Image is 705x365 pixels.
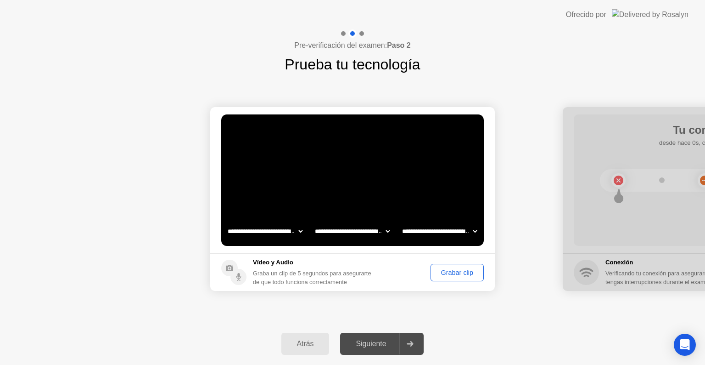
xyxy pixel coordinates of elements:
[284,340,327,348] div: Atrás
[434,269,481,276] div: Grabar clip
[400,222,479,240] select: Available microphones
[313,222,392,240] select: Available speakers
[253,269,375,286] div: Graba un clip de 5 segundos para asegurarte de que todo funciona correctamente
[387,41,411,49] b: Paso 2
[294,40,410,51] h4: Pre-verificación del examen:
[612,9,688,20] img: Delivered by Rosalyn
[226,222,304,240] select: Available cameras
[281,333,330,355] button: Atrás
[343,340,399,348] div: Siguiente
[253,258,375,267] h5: Vídeo y Audio
[674,334,696,356] div: Open Intercom Messenger
[431,264,484,281] button: Grabar clip
[566,9,606,20] div: Ofrecido por
[285,53,420,75] h1: Prueba tu tecnología
[340,333,424,355] button: Siguiente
